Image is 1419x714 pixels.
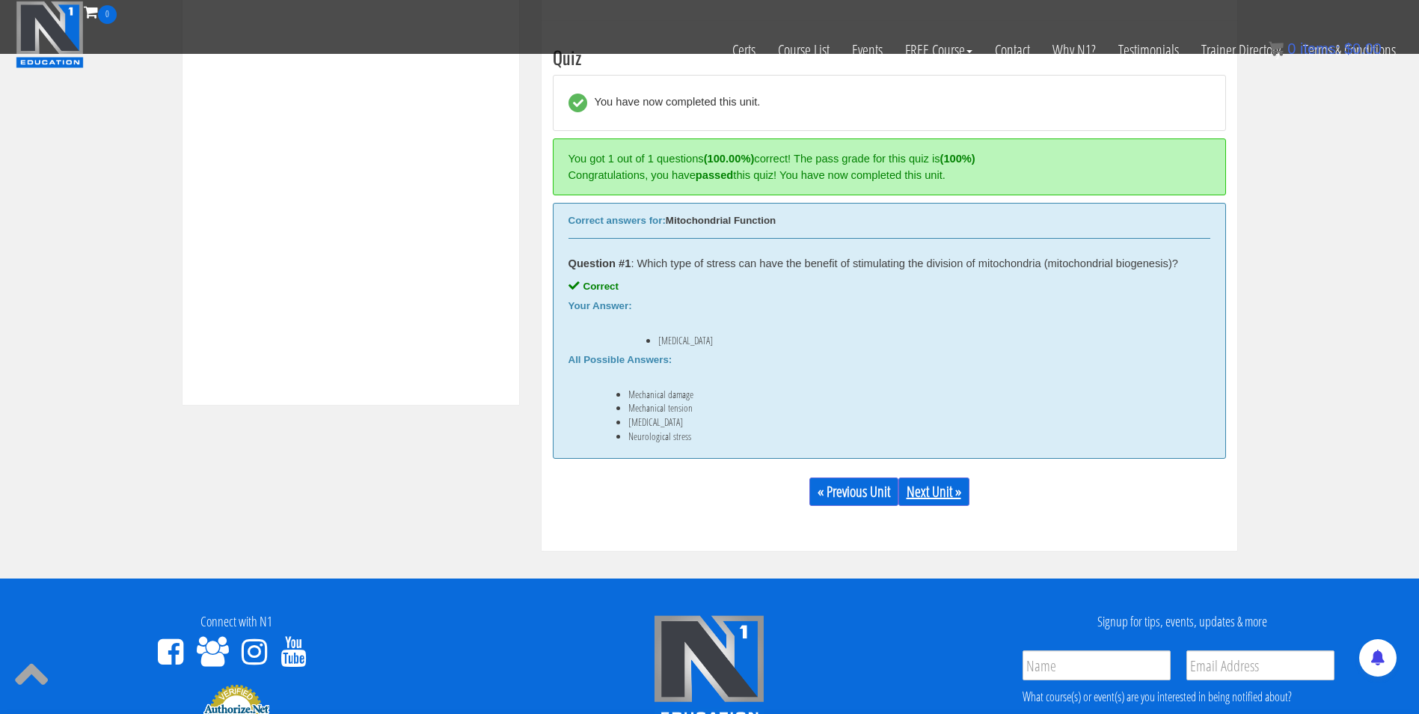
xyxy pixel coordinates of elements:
a: Terms & Conditions [1292,24,1407,76]
li: Neurological stress [628,430,1180,442]
li: Mechanical damage [628,388,1180,400]
div: Congratulations, you have this quiz! You have now completed this unit. [568,167,1203,183]
strong: (100%) [940,153,975,165]
b: All Possible Answers: [568,354,672,365]
span: $ [1344,40,1352,57]
a: Next Unit » [898,477,969,506]
strong: (100.00%) [704,153,755,165]
li: Mechanical tension [628,402,1180,414]
a: Testimonials [1107,24,1190,76]
div: What course(s) or event(s) are you interested in being notified about? [1023,688,1334,706]
div: You got 1 out of 1 questions correct! The pass grade for this quiz is [568,150,1203,167]
div: Mitochondrial Function [568,215,1210,227]
a: FREE Course [894,24,984,76]
b: Your Answer: [568,300,632,311]
b: Correct answers for: [568,215,666,226]
span: 0 [98,5,117,24]
a: Events [841,24,894,76]
h4: Connect with N1 [11,614,462,629]
img: icon11.png [1269,41,1284,56]
a: Contact [984,24,1041,76]
li: [MEDICAL_DATA] [628,416,1180,428]
input: Name [1023,650,1171,680]
a: « Previous Unit [809,477,898,506]
span: 0 [1287,40,1296,57]
div: You have now completed this unit. [587,94,761,112]
div: : Which type of stress can have the benefit of stimulating the division of mitochondria (mitochon... [568,257,1210,269]
a: Why N1? [1041,24,1107,76]
a: Course List [767,24,841,76]
a: 0 [84,1,117,22]
h4: Signup for tips, events, updates & more [957,614,1408,629]
a: 0 items: $0.00 [1269,40,1382,57]
bdi: 0.00 [1344,40,1382,57]
a: Trainer Directory [1190,24,1292,76]
strong: Question #1 [568,257,631,269]
li: [MEDICAL_DATA] [658,335,1180,347]
img: n1-education [16,1,84,68]
span: items: [1300,40,1340,57]
strong: passed [696,169,734,181]
a: Certs [721,24,767,76]
div: Correct [568,281,1210,293]
input: Email Address [1186,650,1334,680]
